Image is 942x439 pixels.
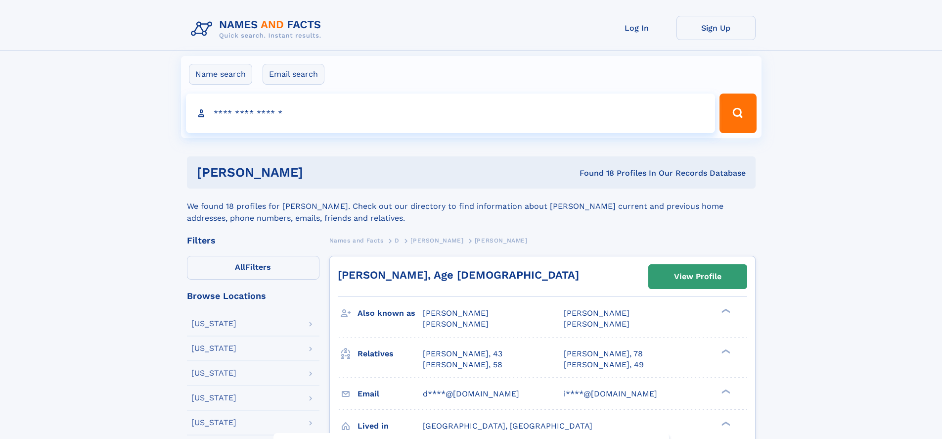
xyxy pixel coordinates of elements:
[649,265,747,289] a: View Profile
[191,320,236,328] div: [US_STATE]
[358,386,423,402] h3: Email
[191,344,236,352] div: [US_STATE]
[338,269,579,281] a: [PERSON_NAME], Age [DEMOGRAPHIC_DATA]
[235,262,245,272] span: All
[410,237,463,244] span: [PERSON_NAME]
[187,16,329,43] img: Logo Names and Facts
[441,168,746,179] div: Found 18 Profiles In Our Records Database
[564,348,643,359] a: [PERSON_NAME], 78
[597,16,676,40] a: Log In
[475,237,528,244] span: [PERSON_NAME]
[358,345,423,362] h3: Relatives
[423,359,502,370] a: [PERSON_NAME], 58
[719,308,731,314] div: ❯
[187,292,319,300] div: Browse Locations
[358,305,423,322] h3: Also known as
[189,64,252,85] label: Name search
[263,64,324,85] label: Email search
[395,234,400,246] a: D
[187,189,756,224] div: We found 18 profiles for [PERSON_NAME]. Check out our directory to find information about [PERSON...
[423,308,489,318] span: [PERSON_NAME]
[186,94,716,133] input: search input
[674,265,721,288] div: View Profile
[564,308,629,318] span: [PERSON_NAME]
[395,237,400,244] span: D
[329,234,384,246] a: Names and Facts
[358,418,423,435] h3: Lived in
[719,348,731,354] div: ❯
[187,236,319,245] div: Filters
[191,369,236,377] div: [US_STATE]
[719,94,756,133] button: Search Button
[191,419,236,427] div: [US_STATE]
[564,359,644,370] a: [PERSON_NAME], 49
[423,421,592,431] span: [GEOGRAPHIC_DATA], [GEOGRAPHIC_DATA]
[197,166,442,179] h1: [PERSON_NAME]
[423,348,502,359] a: [PERSON_NAME], 43
[410,234,463,246] a: [PERSON_NAME]
[423,319,489,329] span: [PERSON_NAME]
[191,394,236,402] div: [US_STATE]
[187,256,319,280] label: Filters
[564,319,629,329] span: [PERSON_NAME]
[719,388,731,394] div: ❯
[719,420,731,427] div: ❯
[676,16,756,40] a: Sign Up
